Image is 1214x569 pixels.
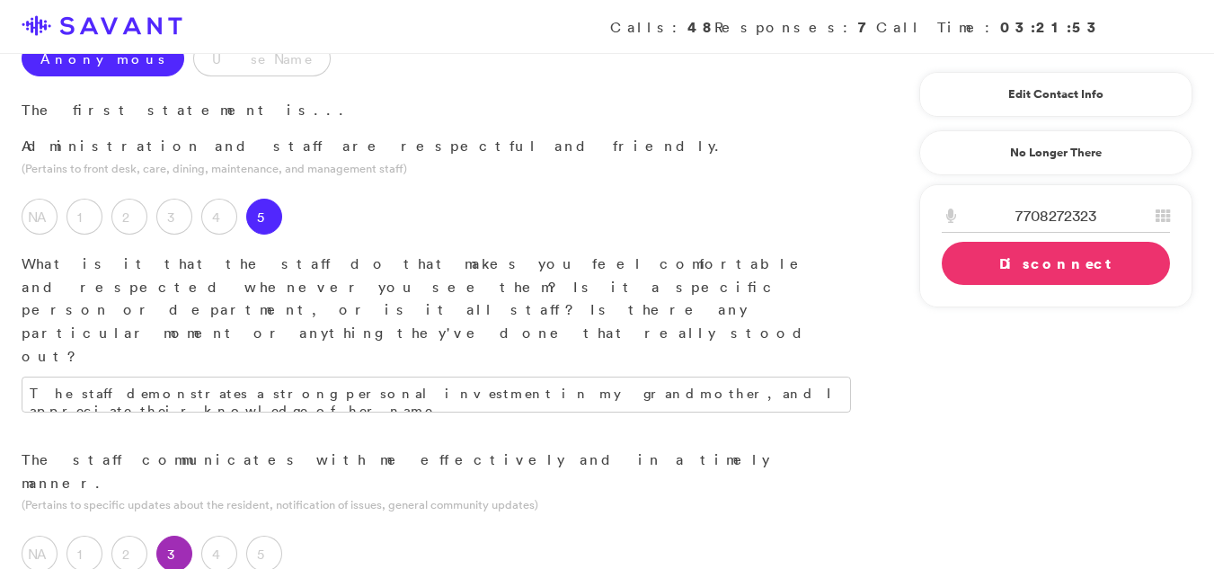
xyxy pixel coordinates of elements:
label: Use Name [193,40,331,76]
a: Disconnect [942,242,1170,285]
label: 1 [66,199,102,235]
strong: 7 [858,17,876,37]
p: The first statement is... [22,99,851,122]
strong: 48 [687,17,714,37]
a: No Longer There [919,130,1192,175]
p: (Pertains to specific updates about the resident, notification of issues, general community updates) [22,496,851,513]
label: 5 [246,199,282,235]
label: 2 [111,199,147,235]
label: 3 [156,199,192,235]
p: What is it that the staff do that makes you feel comfortable and respected whenever you see them?... [22,253,851,368]
strong: 03:21:53 [1000,17,1103,37]
label: NA [22,199,58,235]
p: Administration and staff are respectful and friendly. [22,135,851,158]
p: (Pertains to front desk, care, dining, maintenance, and management staff) [22,160,851,177]
a: Edit Contact Info [942,80,1170,109]
label: 4 [201,199,237,235]
p: The staff communicates with me effectively and in a timely manner. [22,449,851,494]
label: Anonymous [22,40,184,76]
